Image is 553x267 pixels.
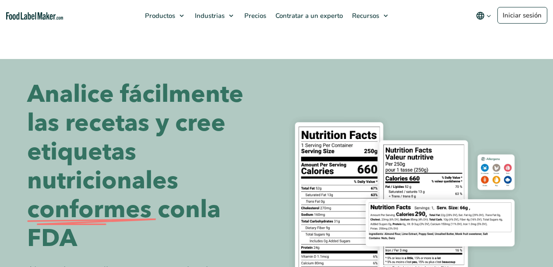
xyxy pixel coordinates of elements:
a: Iniciar sesión [497,7,547,24]
span: Contratar a un experto [273,11,344,20]
span: conformes con [27,195,200,224]
span: Precios [242,11,267,20]
h1: Analice fácilmente las recetas y cree etiquetas nutricionales la FDA [27,80,270,253]
span: Recursos [349,11,380,20]
span: Industrias [192,11,225,20]
span: Productos [142,11,176,20]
